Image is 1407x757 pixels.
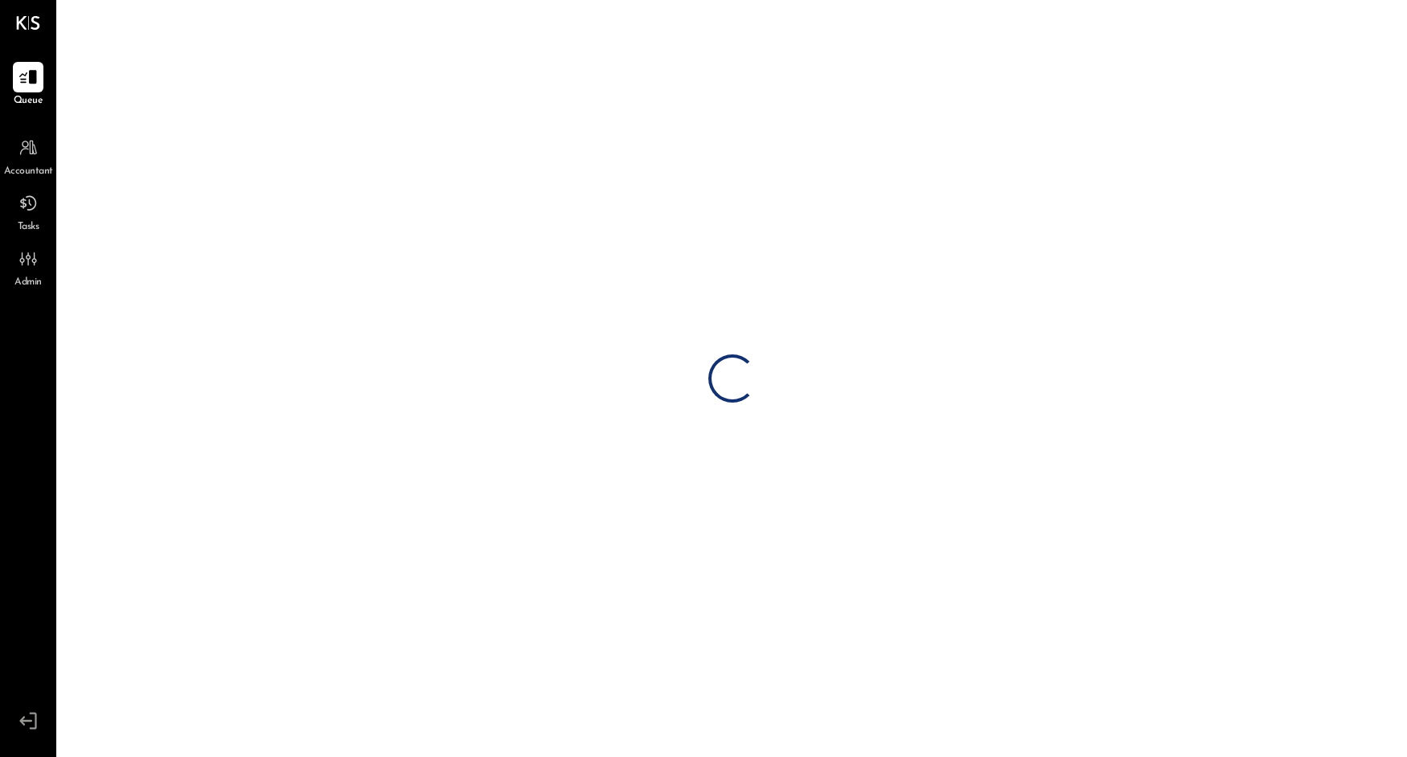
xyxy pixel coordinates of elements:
a: Accountant [1,133,55,179]
span: Accountant [4,165,53,179]
span: Tasks [18,220,39,235]
a: Tasks [1,188,55,235]
a: Queue [1,62,55,108]
span: Admin [14,276,42,290]
span: Queue [14,94,43,108]
a: Admin [1,243,55,290]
